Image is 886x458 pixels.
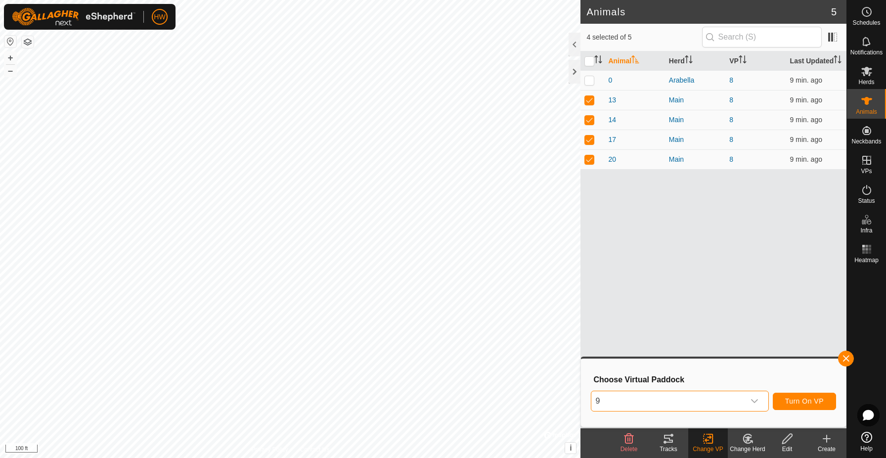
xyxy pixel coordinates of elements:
[785,397,824,405] span: Turn On VP
[251,445,288,454] a: Privacy Policy
[790,116,822,124] span: Aug 23, 2025 at 2:38 PM
[685,57,693,65] p-sorticon: Activate to sort
[665,51,725,71] th: Herd
[729,116,733,124] a: 8
[729,96,733,104] a: 8
[834,57,842,65] p-sorticon: Activate to sort
[851,138,881,144] span: Neckbands
[669,115,721,125] div: Main
[831,4,837,19] span: 5
[608,75,612,86] span: 0
[669,75,721,86] div: Arabella
[608,154,616,165] span: 20
[4,52,16,64] button: +
[847,428,886,456] a: Help
[852,20,880,26] span: Schedules
[669,95,721,105] div: Main
[729,155,733,163] a: 8
[790,136,822,143] span: Aug 23, 2025 at 2:38 PM
[773,393,836,410] button: Turn On VP
[861,168,872,174] span: VPs
[807,445,846,454] div: Create
[604,51,664,71] th: Animal
[786,51,846,71] th: Last Updated
[790,76,822,84] span: Aug 23, 2025 at 2:38 PM
[767,445,807,454] div: Edit
[729,76,733,84] a: 8
[790,155,822,163] span: Aug 23, 2025 at 2:38 PM
[858,198,875,204] span: Status
[4,36,16,47] button: Reset Map
[860,446,873,452] span: Help
[728,445,767,454] div: Change Herd
[669,154,721,165] div: Main
[725,51,786,71] th: VP
[631,57,639,65] p-sorticon: Activate to sort
[570,444,572,452] span: i
[608,135,616,145] span: 17
[565,443,576,454] button: i
[608,115,616,125] span: 14
[860,228,872,233] span: Infra
[745,391,764,411] div: dropdown trigger
[858,79,874,85] span: Herds
[591,391,744,411] span: 9
[669,135,721,145] div: Main
[850,49,883,55] span: Notifications
[586,6,831,18] h2: Animals
[12,8,135,26] img: Gallagher Logo
[854,257,879,263] span: Heatmap
[856,109,877,115] span: Animals
[649,445,688,454] div: Tracks
[22,36,34,48] button: Map Layers
[608,95,616,105] span: 13
[4,65,16,77] button: –
[594,57,602,65] p-sorticon: Activate to sort
[790,96,822,104] span: Aug 23, 2025 at 2:37 PM
[739,57,747,65] p-sorticon: Activate to sort
[593,375,836,384] h3: Choose Virtual Paddock
[154,12,165,22] span: HW
[300,445,329,454] a: Contact Us
[620,446,638,453] span: Delete
[702,27,822,47] input: Search (S)
[586,32,702,43] span: 4 selected of 5
[688,445,728,454] div: Change VP
[729,136,733,143] a: 8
